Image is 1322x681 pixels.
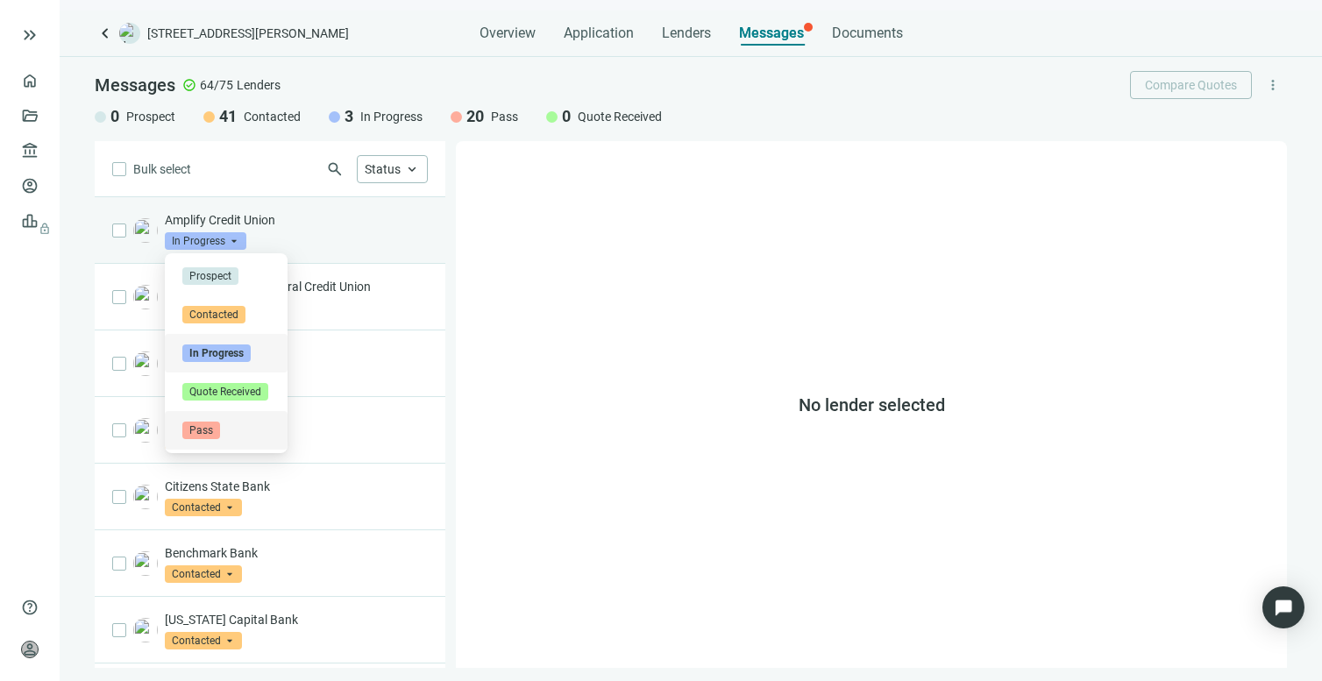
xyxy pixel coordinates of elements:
p: Amplify Credit Union [165,211,428,229]
span: 3 [345,106,353,127]
span: Contacted [182,306,245,323]
span: Contacted [165,632,242,649]
span: check_circle [182,78,196,92]
img: d5f236b0-6a9a-4ebf-89cb-45c6fbe70fd8 [133,551,158,576]
span: Prospect [182,267,238,285]
img: deal-logo [119,23,140,44]
span: Lenders [662,25,711,42]
button: keyboard_double_arrow_right [19,25,40,46]
p: Citizens State Bank [165,478,428,495]
button: Compare Quotes [1130,71,1252,99]
span: Messages [95,74,175,96]
span: 41 [219,106,237,127]
span: keyboard_arrow_up [404,161,420,177]
span: Bulk select [133,160,191,179]
div: Open Intercom Messenger [1262,586,1304,628]
span: Pass [182,422,220,439]
span: Contacted [165,499,242,516]
img: ed4a054d-4aca-4c59-8754-aed87b183a0b.png [133,418,158,443]
p: Sistar Mortgage [165,344,428,362]
span: 64/75 [200,76,233,94]
span: Documents [832,25,903,42]
img: 5674da76-7b14-449b-9af7-758ca126a458 [133,218,158,243]
p: NexBank [165,411,428,429]
span: help [21,599,39,616]
span: Contacted [165,565,242,583]
span: Overview [480,25,536,42]
img: 96510dd3-e59a-4215-b921-60cff2a455ea [133,618,158,642]
span: Prospect [126,108,175,125]
span: 20 [466,106,484,127]
span: Lenders [237,76,281,94]
span: In Progress [360,108,423,125]
span: Pass [491,108,518,125]
span: Messages [739,25,804,41]
span: Status [365,162,401,176]
div: No lender selected [456,141,1287,668]
span: search [326,160,344,178]
span: 0 [110,106,119,127]
span: 0 [562,106,571,127]
img: ca35fd24-465b-4a07-8c5a-dbd61b3592dc [133,485,158,509]
img: 478e7720-b809-4903-9b28-9b6428fc52e2 [133,351,158,376]
span: [STREET_ADDRESS][PERSON_NAME] [147,25,349,42]
span: Quote Received [182,383,268,401]
span: Contacted [244,108,301,125]
span: Quote Received [578,108,662,125]
span: Application [564,25,634,42]
p: [PERSON_NAME] Federal Credit Union [165,278,428,295]
span: In Progress [165,232,246,250]
p: Benchmark Bank [165,544,428,562]
img: d44d661f-88e7-43ad-b823-a47bcf38507f [133,285,158,309]
button: more_vert [1259,71,1287,99]
span: person [21,641,39,658]
span: more_vert [1265,77,1281,93]
p: [US_STATE] Capital Bank [165,611,428,628]
a: keyboard_arrow_left [95,23,116,44]
span: In Progress [182,344,251,362]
